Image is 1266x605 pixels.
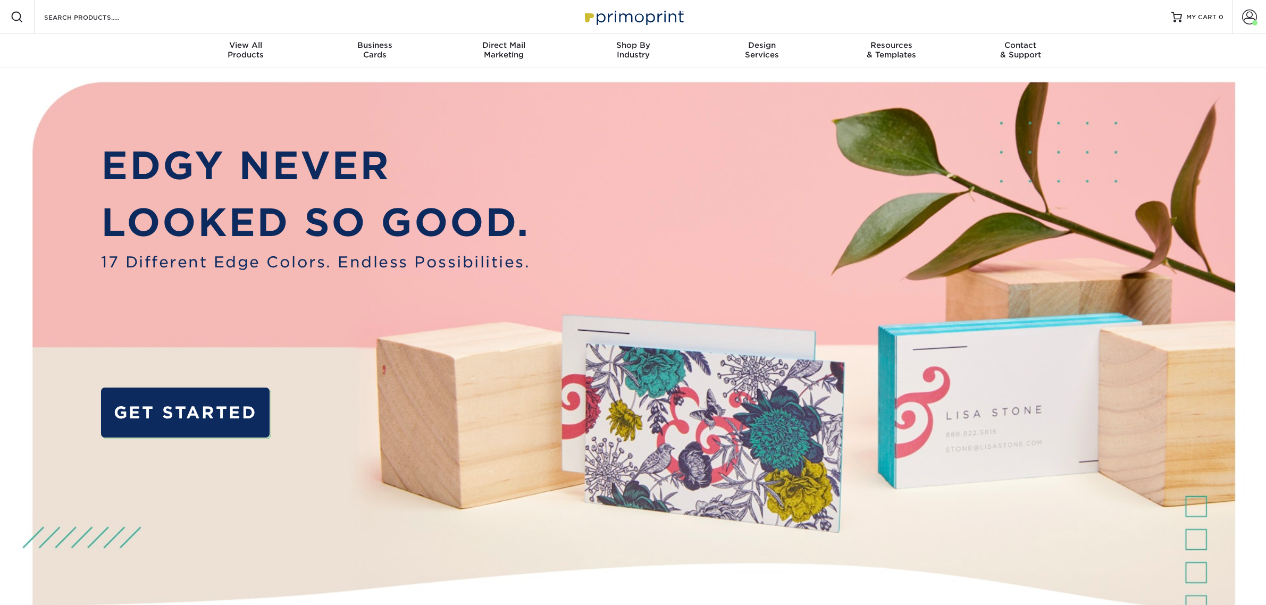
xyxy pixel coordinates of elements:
[568,34,698,68] a: Shop ByIndustry
[698,40,827,50] span: Design
[181,40,311,60] div: Products
[1186,13,1217,22] span: MY CART
[439,40,568,50] span: Direct Mail
[956,34,1085,68] a: Contact& Support
[1219,13,1223,21] span: 0
[698,34,827,68] a: DesignServices
[439,40,568,60] div: Marketing
[181,34,311,68] a: View AllProducts
[310,34,439,68] a: BusinessCards
[310,40,439,50] span: Business
[101,251,530,274] span: 17 Different Edge Colors. Endless Possibilities.
[101,194,530,251] p: LOOKED SO GOOD.
[580,5,686,28] img: Primoprint
[310,40,439,60] div: Cards
[698,40,827,60] div: Services
[43,11,147,23] input: SEARCH PRODUCTS.....
[827,40,956,60] div: & Templates
[101,137,530,194] p: EDGY NEVER
[181,40,311,50] span: View All
[956,40,1085,60] div: & Support
[568,40,698,60] div: Industry
[101,388,270,438] a: GET STARTED
[827,40,956,50] span: Resources
[439,34,568,68] a: Direct MailMarketing
[568,40,698,50] span: Shop By
[827,34,956,68] a: Resources& Templates
[956,40,1085,50] span: Contact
